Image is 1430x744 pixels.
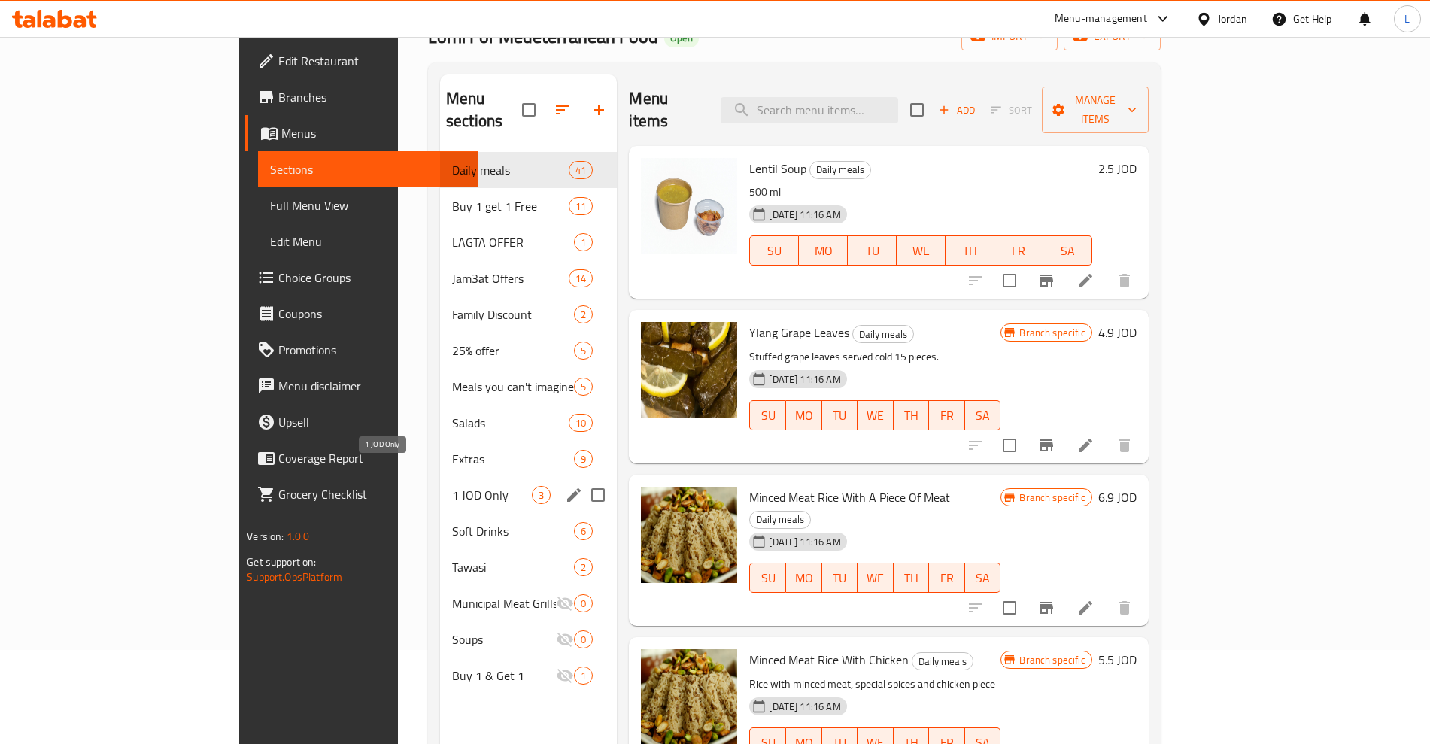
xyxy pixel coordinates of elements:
svg: Inactive section [556,667,574,685]
button: TU [822,563,858,593]
button: delete [1107,590,1143,626]
span: TU [854,240,891,262]
img: Ylang Grape Leaves [641,322,737,418]
span: 14 [569,272,592,286]
span: FR [935,405,959,427]
span: Buy 1 get 1 Free [452,197,569,215]
div: Family Discount2 [440,296,617,333]
span: Menu disclaimer [278,377,466,395]
div: items [574,342,593,360]
div: Daily meals [452,161,569,179]
a: Menu disclaimer [245,368,478,404]
a: Menus [245,115,478,151]
div: items [574,594,593,612]
div: Daily meals [912,652,973,670]
span: Minced Meat Rice With A Piece Of Meat [749,486,950,509]
button: delete [1107,263,1143,299]
span: TU [828,405,852,427]
svg: Inactive section [556,594,574,612]
span: Select to update [994,430,1025,461]
span: Extras [452,450,574,468]
div: Daily meals41 [440,152,617,188]
span: TH [900,405,924,427]
span: Branches [278,88,466,106]
span: [DATE] 11:16 AM [763,700,846,714]
span: MO [805,240,842,262]
span: 2 [575,560,592,575]
span: Coupons [278,305,466,323]
a: Edit menu item [1076,599,1095,617]
button: MO [799,235,848,266]
div: items [574,667,593,685]
div: items [574,522,593,540]
div: items [574,558,593,576]
div: Daily meals [749,511,811,529]
h2: Menu sections [446,87,522,132]
a: Full Menu View [258,187,478,223]
div: items [569,161,593,179]
span: Edit Restaurant [278,52,466,70]
h6: 5.5 JOD [1098,649,1137,670]
span: export [1076,27,1149,46]
button: edit [563,484,585,506]
span: SU [756,405,779,427]
span: 1 [575,235,592,250]
span: FR [935,567,959,589]
span: TH [952,240,988,262]
button: SA [965,563,1001,593]
span: Select to update [994,592,1025,624]
button: SU [749,563,785,593]
div: Soft Drinks6 [440,513,617,549]
div: Buy 1 & Get 11 [440,657,617,694]
span: FR [1000,240,1037,262]
span: MO [792,405,816,427]
span: L [1404,11,1410,27]
span: Choice Groups [278,269,466,287]
div: items [569,414,593,432]
div: Soft Drinks [452,522,574,540]
button: delete [1107,427,1143,463]
button: Branch-specific-item [1028,427,1064,463]
span: SA [1049,240,1086,262]
div: LAGTA OFFER1 [440,224,617,260]
span: Version: [247,527,284,546]
span: Family Discount [452,305,574,323]
h6: 6.9 JOD [1098,487,1137,508]
span: 25% offer [452,342,574,360]
span: Branch specific [1013,326,1091,340]
div: Municipal Meat Grills In Pottery [452,594,556,612]
button: TU [848,235,897,266]
span: Promotions [278,341,466,359]
span: Get support on: [247,552,316,572]
span: Full Menu View [270,196,466,214]
span: SA [971,567,995,589]
div: Open [664,29,699,47]
span: Daily meals [853,326,913,343]
span: [DATE] 11:16 AM [763,208,846,222]
nav: Menu sections [440,146,617,700]
button: MO [786,563,822,593]
div: items [569,197,593,215]
span: Buy 1 & Get 1 [452,667,556,685]
span: Daily meals [912,653,973,670]
span: Select section first [981,99,1042,122]
span: Grocery Checklist [278,485,466,503]
button: FR [994,235,1043,266]
span: 41 [569,163,592,178]
div: Soups [452,630,556,648]
button: Branch-specific-item [1028,263,1064,299]
span: Sections [270,160,466,178]
span: [DATE] 11:16 AM [763,535,846,549]
span: SU [756,240,793,262]
span: Tawasi [452,558,574,576]
div: 1 JOD Only3edit [440,477,617,513]
span: Add [937,102,977,119]
span: [DATE] 11:16 AM [763,372,846,387]
span: Branch specific [1013,653,1091,667]
button: TH [894,563,930,593]
a: Coupons [245,296,478,332]
span: import [973,27,1046,46]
